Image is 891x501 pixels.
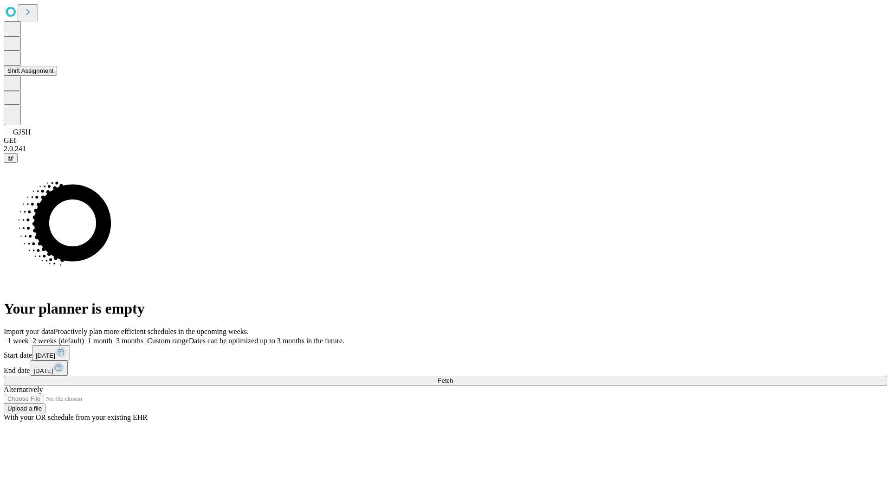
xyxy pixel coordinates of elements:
[7,154,14,161] span: @
[32,337,84,345] span: 2 weeks (default)
[33,367,53,374] span: [DATE]
[4,376,887,385] button: Fetch
[7,337,29,345] span: 1 week
[88,337,112,345] span: 1 month
[4,145,887,153] div: 2.0.241
[4,413,148,421] span: With your OR schedule from your existing EHR
[189,337,344,345] span: Dates can be optimized up to 3 months in the future.
[4,385,43,393] span: Alternatively
[4,66,57,76] button: Shift Assignment
[4,404,45,413] button: Upload a file
[116,337,143,345] span: 3 months
[4,153,18,163] button: @
[32,345,70,360] button: [DATE]
[4,300,887,317] h1: Your planner is empty
[4,328,54,335] span: Import your data
[438,377,453,384] span: Fetch
[13,128,31,136] span: GJSH
[30,360,68,376] button: [DATE]
[36,352,55,359] span: [DATE]
[54,328,249,335] span: Proactively plan more efficient schedules in the upcoming weeks.
[4,360,887,376] div: End date
[4,345,887,360] div: Start date
[4,136,887,145] div: GEI
[147,337,188,345] span: Custom range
